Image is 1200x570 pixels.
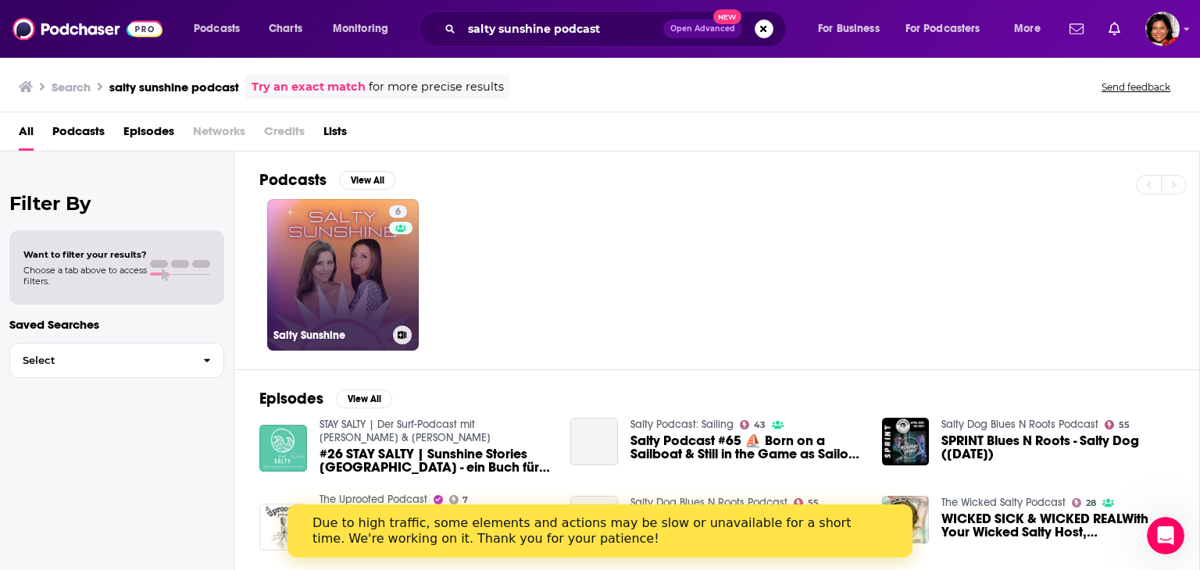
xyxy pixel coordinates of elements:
[183,16,260,41] button: open menu
[1145,12,1180,46] button: Show profile menu
[808,500,819,507] span: 55
[9,317,224,332] p: Saved Searches
[941,512,1174,539] a: WICKED SICK & WICKED REALWith Your Wicked Salty Host, Jen Pompilli
[1145,12,1180,46] img: User Profile
[1063,16,1090,42] a: Show notifications dropdown
[570,496,618,543] a: SEASONS Blues N Roots - Salty Dog (December 2024)
[339,171,395,190] button: View All
[23,265,147,287] span: Choose a tab above to access filters.
[882,418,930,465] img: SPRINT Blues N Roots - Salty Dog (April 2022)
[1102,16,1127,42] a: Show notifications dropdown
[462,497,468,504] span: 7
[12,14,162,44] img: Podchaser - Follow, Share and Rate Podcasts
[882,496,930,543] img: WICKED SICK & WICKED REALWith Your Wicked Salty Host, Jen Pompilli
[320,418,491,444] a: STAY SALTY | Der Surf-Podcast mit Nora Mayr & Stephie Bürgler
[754,422,766,429] span: 43
[336,390,392,408] button: View All
[713,9,741,24] span: New
[941,512,1174,539] span: WICKED SICK & WICKED REALWith Your Wicked Salty Host, [PERSON_NAME]
[109,80,239,94] h3: salty sunshine podcast
[252,78,366,96] a: Try an exact match
[905,18,980,40] span: For Podcasters
[395,205,401,220] span: 6
[123,119,174,151] a: Episodes
[287,504,912,558] iframe: Intercom live chat banner
[259,16,312,41] a: Charts
[1119,422,1130,429] span: 55
[193,119,245,151] span: Networks
[264,119,305,151] span: Credits
[630,418,734,431] a: Salty Podcast: Sailing
[273,329,387,342] h3: Salty Sunshine
[1072,498,1096,508] a: 28
[941,496,1066,509] a: The Wicked Salty Podcast
[23,249,147,260] span: Want to filter your results?
[259,389,323,408] h2: Episodes
[1097,80,1175,94] button: Send feedback
[1105,420,1130,429] a: 55
[369,78,504,96] span: for more precise results
[941,434,1174,461] span: SPRINT Blues N Roots - Salty Dog ([DATE])
[194,18,240,40] span: Podcasts
[259,425,307,472] img: #26 STAY SALTY | Sunshine Stories Sri Lanka - ein Buch für Surfer:innen von Patricia Pirker
[389,205,407,218] a: 6
[740,420,766,429] a: 43
[670,25,735,33] span: Open Advanced
[663,20,742,38] button: Open AdvancedNew
[52,80,91,94] h3: Search
[19,119,34,151] a: All
[941,434,1174,461] a: SPRINT Blues N Roots - Salty Dog (April 2022)
[322,16,409,41] button: open menu
[630,434,863,461] a: Salty Podcast #65 ⛵ Born on a Sailboat & Still in the Game as Sailors & Yacht Brokers
[630,496,787,509] a: Salty Dog Blues N Roots Podcast
[320,447,552,474] a: #26 STAY SALTY | Sunshine Stories Sri Lanka - ein Buch für Surfer:innen von Patricia Pirker
[267,199,419,351] a: 6Salty Sunshine
[259,389,392,408] a: EpisodesView All
[1086,500,1096,507] span: 28
[9,192,224,215] h2: Filter By
[333,18,388,40] span: Monitoring
[941,418,1098,431] a: Salty Dog Blues N Roots Podcast
[794,498,819,508] a: 55
[1003,16,1060,41] button: open menu
[259,170,395,190] a: PodcastsView All
[269,18,302,40] span: Charts
[323,119,347,151] a: Lists
[259,170,327,190] h2: Podcasts
[1014,18,1041,40] span: More
[807,16,899,41] button: open menu
[10,355,191,365] span: Select
[434,11,802,47] div: Search podcasts, credits, & more...
[320,447,552,474] span: #26 STAY SALTY | Sunshine Stories [GEOGRAPHIC_DATA] - ein Buch für Surfer:innen von [PERSON_NAME]
[9,343,224,378] button: Select
[462,16,663,41] input: Search podcasts, credits, & more...
[895,16,1003,41] button: open menu
[320,493,427,506] a: The Uprooted Podcast
[259,504,307,551] img: BONUS EPISODE - Salty's Lobster Shack
[52,119,105,151] a: Podcasts
[1145,12,1180,46] span: Logged in as terelynbc
[570,418,618,465] a: Salty Podcast #65 ⛵ Born on a Sailboat & Still in the Game as Sailors & Yacht Brokers
[818,18,880,40] span: For Business
[1147,517,1184,554] iframe: Intercom live chat
[449,495,469,504] a: 7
